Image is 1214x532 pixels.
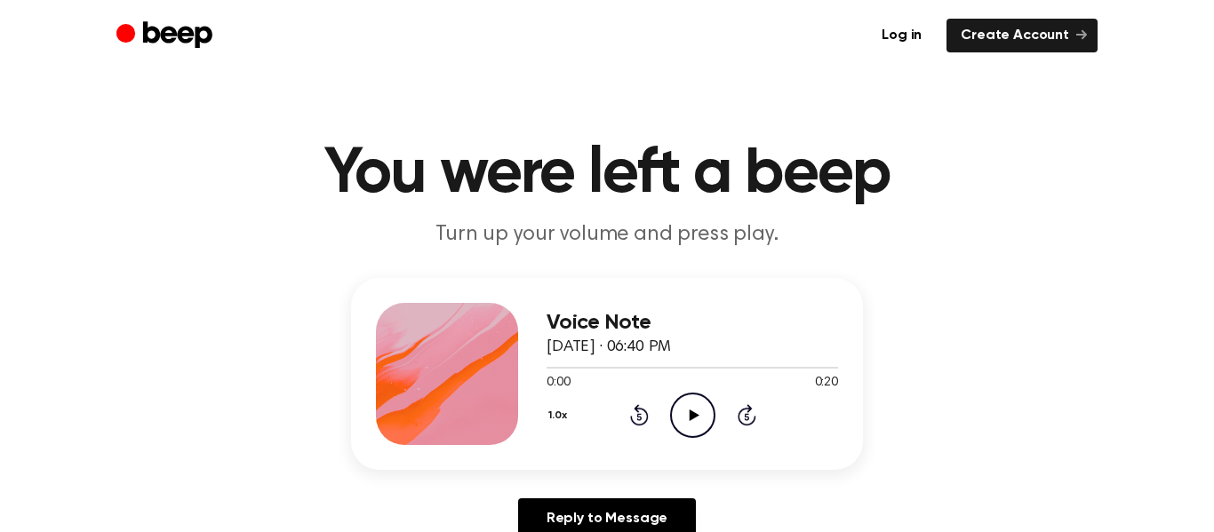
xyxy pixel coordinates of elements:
h3: Voice Note [547,311,838,335]
span: [DATE] · 06:40 PM [547,339,671,355]
h1: You were left a beep [152,142,1062,206]
button: 1.0x [547,401,574,431]
a: Log in [867,19,936,52]
p: Turn up your volume and press play. [266,220,948,250]
a: Create Account [946,19,1098,52]
a: Beep [116,19,217,53]
span: 0:00 [547,374,570,393]
span: 0:20 [815,374,838,393]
